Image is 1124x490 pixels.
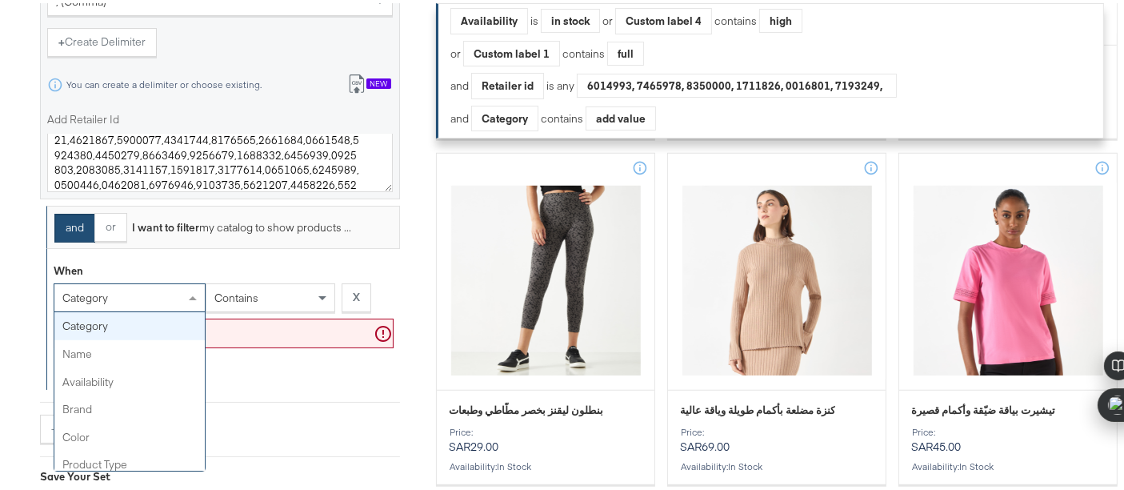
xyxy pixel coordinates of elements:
div: Save Your Set [40,466,400,481]
button: + Add Another Catalog Filter [40,412,201,440]
div: Custom label 1 [464,38,559,63]
div: color [54,420,205,448]
span: كنزة مضلعة بأكمام طويلة وياقة عالية [680,400,835,415]
p: SAR45.00 [911,424,1105,451]
div: or [450,38,644,64]
div: When [54,260,83,275]
div: contains [560,43,607,58]
div: New [366,75,391,86]
div: Category [472,103,538,128]
div: Availability : [449,458,642,469]
div: Price: [449,424,642,435]
div: 6014993, 7465978, 8350000, 1711826, 0016801, 7193249, 0083631, 8187458, 6320573, 8949353, 8903618... [578,70,896,94]
span: تيشيرت بياقة ضيّقة وأكمام قصيرة [911,400,1055,415]
button: New [336,66,402,96]
button: +Create Delimiter [47,25,157,54]
div: Price: [911,424,1105,435]
div: is [528,10,541,26]
button: X [342,280,371,309]
span: contains [214,287,258,302]
div: Availability : [680,458,874,469]
label: Add Retailer Id [47,109,393,124]
span: in stock [497,457,531,469]
p: SAR69.00 [680,424,874,451]
p: SAR29.00 [449,424,642,451]
textarea: 8871167,1214079,9329243,1525205,6657901,5791397,9255771,4508830,1360307,7379921,6858060,8457707,7... [47,131,393,190]
div: contains [538,108,586,123]
div: product type [54,448,205,476]
div: brand [54,392,205,420]
div: category [54,309,205,337]
div: You can create a delimiter or choose existing. [66,76,262,87]
span: category [62,287,108,302]
div: high [760,6,802,30]
div: Availability : [911,458,1105,469]
div: and [450,102,656,129]
div: my catalog to show products ... [127,217,351,232]
div: contains [712,10,759,26]
input: Enter a value for your filter [54,315,394,345]
div: availability [54,365,205,393]
div: or [602,5,802,31]
div: Retailer id [472,70,543,95]
div: full [608,38,643,62]
strong: X [353,287,360,302]
button: and [54,211,95,239]
div: Price: [680,424,874,435]
span: in stock [959,457,994,469]
div: add value [586,103,655,127]
span: بنطلون ليقنز بخصر مطّاطي وطبعات [449,400,603,415]
div: and [450,70,897,96]
div: in stock [542,6,599,30]
div: name [54,337,205,365]
span: in stock [728,457,762,469]
div: Custom label 4 [616,6,711,30]
strong: + [58,31,65,46]
strong: I want to filter [132,217,199,231]
button: or [94,210,127,239]
div: Availability [451,6,527,30]
div: is any [544,75,577,90]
